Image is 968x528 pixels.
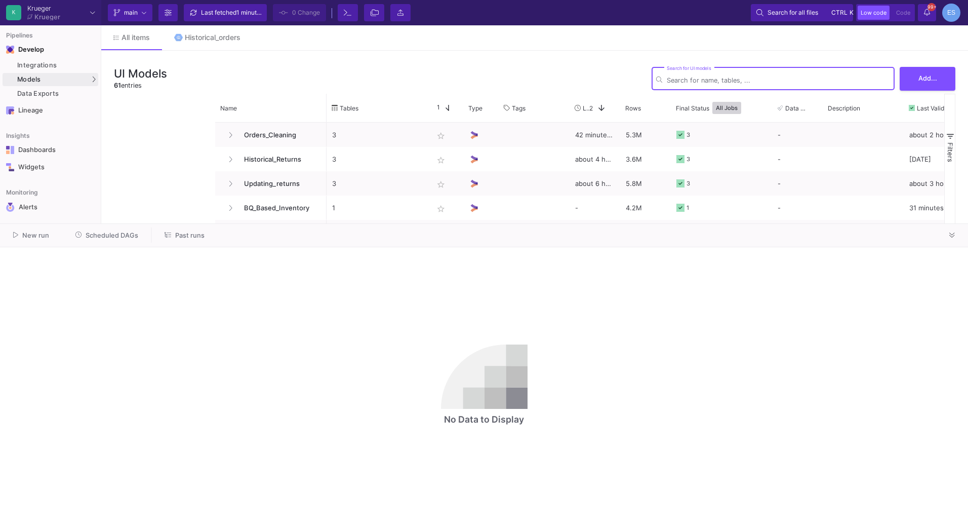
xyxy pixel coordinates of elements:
h3: UI Models [114,67,167,80]
img: UI Model [469,130,479,140]
span: BQ_Based_Inventory [238,196,321,220]
div: - [778,147,817,171]
img: Navigation icon [6,163,14,171]
span: Name [220,104,237,112]
p: 3 [332,147,422,171]
p: 0 [332,220,422,244]
span: Updating_returns [238,172,321,196]
div: Last fetched [201,5,262,20]
button: All Jobs [712,102,741,114]
div: Historical_orders [185,33,240,42]
span: Tags [512,104,526,112]
button: ES [939,4,960,22]
span: Data Tests [785,104,809,112]
div: - [778,172,817,195]
div: 1 [687,220,689,244]
div: 3 [687,123,690,147]
div: 3 [687,172,690,196]
div: about 6 hours ago [570,171,620,196]
span: ctrl [831,7,848,19]
div: ES [942,4,960,22]
a: Navigation iconDashboards [3,142,98,158]
button: Last fetched1 minute ago [184,4,267,21]
div: - [570,196,620,220]
div: - [778,220,817,244]
span: main [124,5,138,20]
span: Type [468,104,482,112]
div: Integrations [17,61,96,69]
button: ctrlk [828,7,848,19]
div: about 4 hours ago [570,147,620,171]
div: Lineage [18,106,84,115]
span: All items [122,33,150,42]
span: Description [828,104,860,112]
button: New run [1,228,61,243]
span: 61 [114,82,121,89]
button: Past runs [152,228,217,243]
img: Tab icon [174,33,183,42]
span: Low code [861,9,886,16]
div: - [570,220,620,244]
p: 3 [332,172,422,196]
img: Navigation icon [6,46,14,54]
p: 3 [332,123,422,147]
mat-icon: star_border [435,154,447,166]
div: 3.6M [620,147,671,171]
span: Orders_Cleaning [238,123,321,147]
div: K [6,5,21,20]
span: 99+ [927,3,936,11]
div: Alerts [19,203,85,212]
span: Models [17,76,41,84]
p: 1 [332,196,422,220]
div: 5.8M [620,171,671,196]
img: UI Model [469,178,479,189]
img: UI Model [469,203,479,213]
a: Integrations [3,59,98,72]
span: 1 [433,103,440,112]
input: Search for name, tables, ... [667,77,890,84]
span: Search for all files [768,5,818,20]
span: Past runs [175,232,205,239]
button: main [108,4,152,21]
mat-icon: star_border [435,178,447,191]
img: Navigation icon [6,203,15,212]
span: Filters [946,142,954,162]
div: No Data to Display [444,413,524,426]
div: [DATE] [904,147,964,171]
div: about 2 hours ago [904,123,964,147]
div: 1 [687,196,689,220]
span: Last Valid Job [917,104,950,112]
img: Navigation icon [6,106,14,115]
img: UI Model [469,154,479,165]
div: 4.2M [620,196,671,220]
mat-icon: star_border [435,203,447,215]
div: - [778,196,817,219]
span: Scheduled DAGs [86,232,138,239]
span: k [850,7,854,19]
button: 99+ [918,4,936,21]
div: 31 minutes ago [904,196,964,220]
div: 42 minutes ago [570,123,620,147]
button: Add... [900,67,955,91]
button: Scheduled DAGs [63,228,151,243]
img: Navigation icon [6,146,14,154]
div: about 3 hours ago [904,171,964,196]
button: Code [893,6,913,20]
mat-icon: star_border [435,130,447,142]
div: Krueger [34,14,60,20]
button: Search for all filesctrlk [751,4,853,21]
a: Data Exports [3,87,98,100]
span: Tables [340,104,358,112]
div: Data Exports [17,90,96,98]
span: Rows [625,104,641,112]
div: 5.3M [620,123,671,147]
span: Historical_Returns [238,147,321,171]
div: Dashboards [18,146,84,154]
div: - [904,220,964,244]
div: Krueger [27,5,60,12]
span: New run [22,232,49,239]
img: no-data.svg [441,345,528,409]
span: Code [896,9,910,16]
span: 2 [589,104,593,112]
div: - [778,123,817,146]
